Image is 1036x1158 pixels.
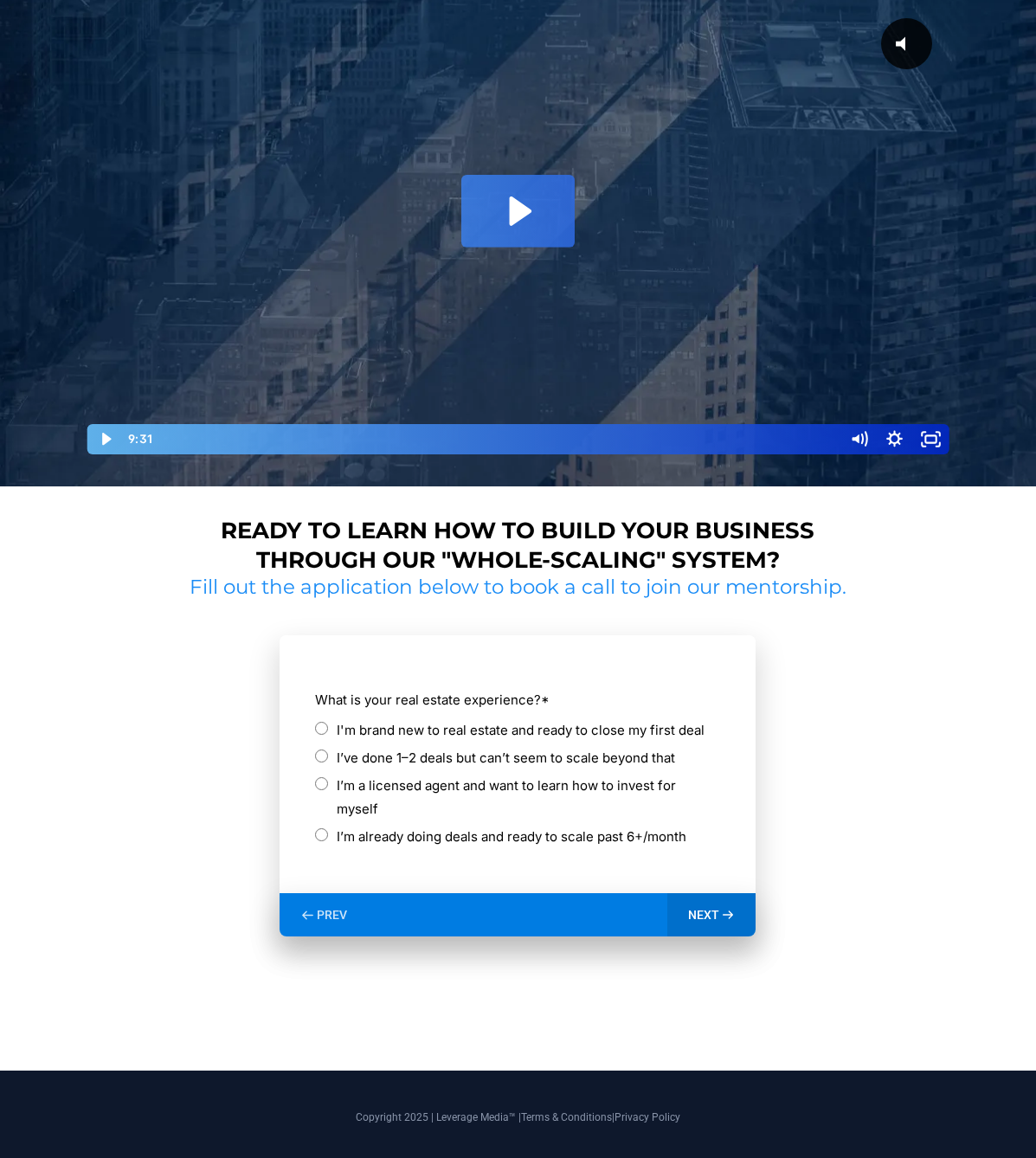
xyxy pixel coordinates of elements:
[521,1111,612,1123] a: Terms & Conditions
[688,907,719,923] span: NEXT
[221,517,814,574] strong: Ready to learn how to build your business through our "whole-scaling" system?
[337,718,705,742] label: I'm brand new to real estate and ready to close my first deal
[337,825,686,848] label: I’m already doing deals and ready to scale past 6+/month
[615,1111,680,1123] a: Privacy Policy
[317,907,347,923] span: PREV
[337,774,720,820] label: I’m a licensed agent and want to learn how to invest for myself
[183,575,853,601] h2: Fill out the application below to book a call to join our mentorship.
[337,746,675,769] label: I’ve done 1–2 deals but can’t seem to scale beyond that
[315,688,720,711] label: What is your real estate experience?
[29,1110,1007,1125] p: Copyright 2025 | Leverage Media™ | |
